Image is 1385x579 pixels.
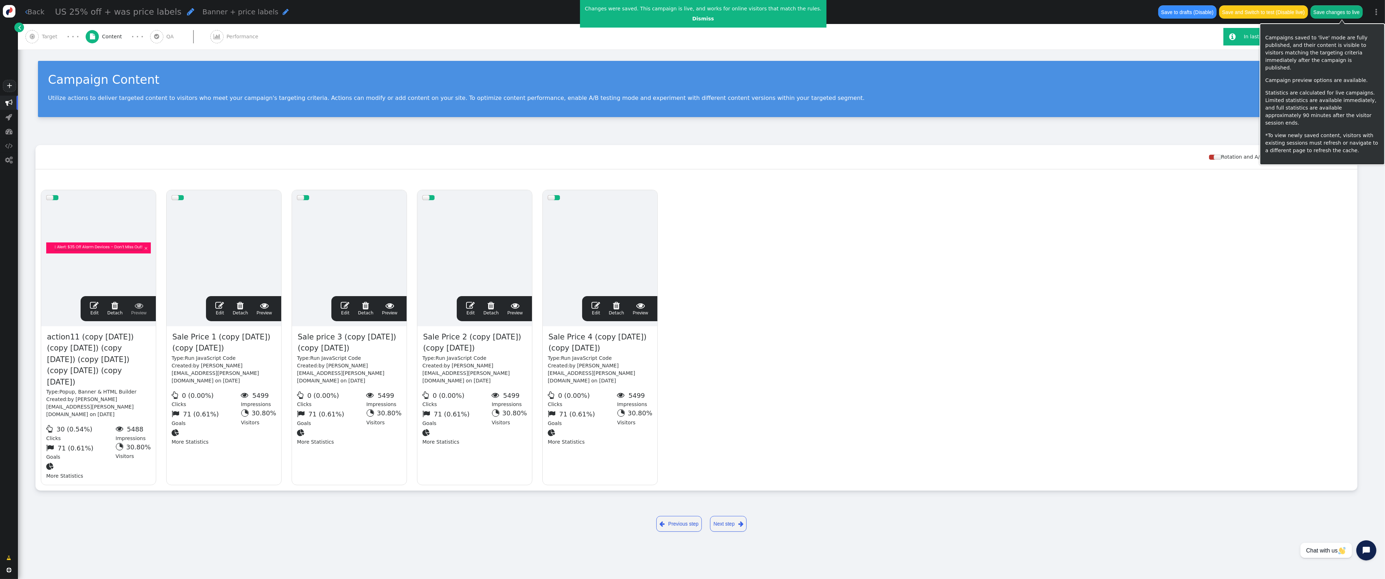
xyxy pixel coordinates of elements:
span: Preview [382,301,397,316]
a: Edit [341,301,349,316]
span: Target [42,33,61,40]
a:  QA [150,24,210,49]
a: Detach [358,301,373,316]
p: Campaign preview options are available. [1265,77,1379,84]
span: 5499 [503,392,519,399]
span: Performance [226,33,261,40]
span: by [PERSON_NAME][EMAIL_ADDRESS][PERSON_NAME][DOMAIN_NAME] on [DATE] [422,363,510,383]
span: Sale Price 4 (copy [DATE]) (copy [DATE]) [548,331,652,354]
span:  [154,34,159,39]
p: Utilize actions to deliver targeted content to visitors who meet your campaign's targeting criter... [48,95,1355,101]
span: Popup, Banner & HTML Builder [59,389,136,395]
span: Detach [358,301,373,315]
div: · · · [131,32,143,42]
div: Type: [172,354,276,362]
span:  [366,391,376,399]
div: Clicks [172,390,241,409]
a: Edit [591,301,600,316]
span: Detach [233,301,248,315]
span:  [6,114,13,121]
span:  [172,429,181,436]
div: Visitors [617,408,652,427]
div: Created: [46,396,151,418]
span: Run JavaScript Code [436,355,487,361]
span: 30.80% [502,409,527,417]
div: Goals [548,408,617,427]
p: *To view newly saved content, visitors with existing sessions must refresh or navigate to a diffe... [1265,132,1379,154]
span:  [25,8,28,15]
div: Clicks [422,390,492,409]
span:  [19,24,21,31]
a: Edit [90,301,99,316]
span:  [46,444,56,452]
div: Created: [422,362,527,385]
span:  [5,128,13,135]
a: Detach [233,301,248,316]
div: Impressions [617,390,652,409]
span: 0 (0.00%) [307,392,339,399]
span:  [46,463,56,470]
span: by [PERSON_NAME][EMAIL_ADDRESS][PERSON_NAME][DOMAIN_NAME] on [DATE] [548,363,635,383]
div: Created: [297,362,402,385]
span: by [PERSON_NAME][EMAIL_ADDRESS][PERSON_NAME][DOMAIN_NAME] on [DATE] [297,363,384,383]
span: 30.80% [628,409,652,417]
span:  [507,301,523,310]
span:  [548,410,557,418]
div: Visitors [366,408,402,427]
span: 30.80% [126,443,151,451]
span:  [131,301,147,310]
span: Preview [507,301,523,316]
span:  [609,301,624,310]
span:  [214,34,220,39]
span:  [660,520,665,529]
div: Impressions [492,390,527,409]
a: Detach [609,301,624,316]
a:  Performance [210,24,274,49]
span:  [107,301,123,310]
span:  [90,301,99,310]
span: 71 (0.61%) [559,410,595,418]
span: 71 (0.61%) [308,410,344,418]
span: Sale price 3 (copy [DATE]) (copy [DATE]) [297,331,402,354]
span:  [30,34,35,39]
div: Rotation and A/B testing mode [1209,153,1303,161]
span:  [257,301,272,310]
span:  [633,301,648,310]
a: Dismiss [692,16,714,21]
a:  Content · · · [86,24,150,49]
button: Save to drafts (Disable) [1158,5,1217,18]
span:  [5,142,13,149]
div: Type: [46,388,151,396]
div: More Statistics [46,461,116,480]
span: Run JavaScript Code [561,355,612,361]
a: Edit [215,301,224,316]
span:  [116,425,125,433]
span:  [5,99,13,106]
div: Created: [172,362,276,385]
div: Campaign Content [48,71,1355,89]
span: 5499 [628,392,645,399]
span:  [7,554,11,562]
span: Content [102,33,125,40]
a: + [3,80,16,92]
span: 5499 [252,392,269,399]
span:  [548,391,556,399]
span:  [172,410,181,418]
a: Preview [257,301,272,316]
span:  [617,391,627,399]
span:  [422,410,432,418]
a: Next step [710,516,747,532]
div: Clicks [548,390,617,409]
span: 5499 [378,392,394,399]
a:  [2,551,16,564]
div: More Statistics [422,427,492,446]
div: Goals [46,442,116,461]
span: 30 (0.54%) [57,425,92,433]
span: by [PERSON_NAME][EMAIL_ADDRESS][PERSON_NAME][DOMAIN_NAME] on [DATE] [46,396,134,417]
span:  [341,301,349,310]
span: Run JavaScript Code [310,355,361,361]
span: 71 (0.61%) [183,410,219,418]
div: Clicks [46,423,116,442]
button: Save and Switch to test (Disable live) [1219,5,1308,18]
span: 0 (0.00%) [182,392,214,399]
